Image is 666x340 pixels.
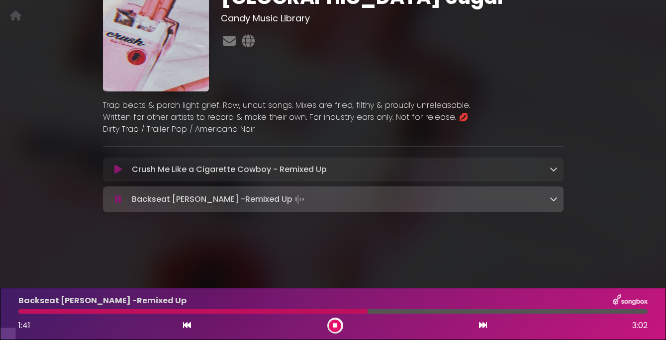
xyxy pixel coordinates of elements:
[292,192,306,206] img: waveform4.gif
[132,192,306,206] p: Backseat [PERSON_NAME] -Remixed Up
[103,123,564,135] p: Dirty Trap / Trailer Pop / Americana Noir
[132,164,327,175] p: Crush Me Like a Cigarette Cowboy - Remixed Up
[103,99,564,111] p: Trap beats & porch light grief. Raw, uncut songs. Mixes are fried, filthy & proudly unreleasable.
[103,111,564,123] p: Written for other artists to record & make their own. For industry ears only. Not for release. 💋
[221,13,564,24] h3: Candy Music Library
